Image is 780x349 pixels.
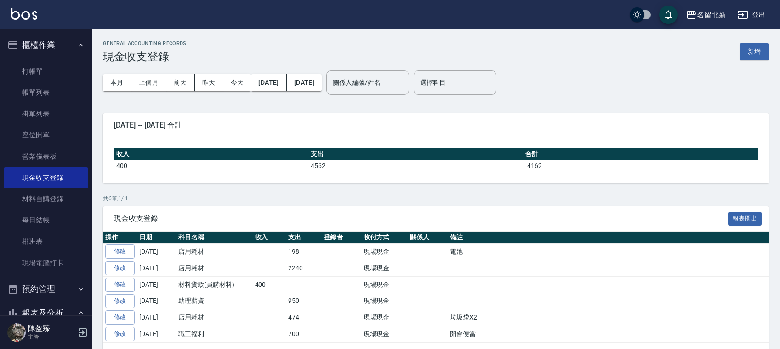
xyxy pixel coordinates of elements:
img: Logo [11,8,37,20]
th: 支出 [308,148,523,160]
a: 營業儀表板 [4,146,88,167]
a: 材料自購登錄 [4,188,88,209]
td: 助理薪資 [176,293,253,309]
p: 主管 [28,333,75,341]
a: 新增 [740,47,769,56]
button: 前天 [166,74,195,91]
button: 報表及分析 [4,301,88,325]
a: 報表匯出 [728,214,762,222]
h5: 陳盈臻 [28,324,75,333]
a: 修改 [105,294,135,308]
td: 現場現金 [361,244,408,260]
h2: GENERAL ACCOUNTING RECORDS [103,41,187,47]
td: 店用耗材 [176,244,253,260]
td: 材料貨款(員購材料) [176,276,253,293]
button: 預約管理 [4,277,88,301]
td: 700 [286,326,321,343]
a: 修改 [105,310,135,325]
button: 上個月 [131,74,166,91]
td: 950 [286,293,321,309]
td: 現場現金 [361,260,408,277]
a: 修改 [105,261,135,275]
th: 備註 [448,232,769,244]
td: [DATE] [137,276,176,293]
td: 474 [286,309,321,326]
button: save [659,6,678,24]
td: 職工福利 [176,326,253,343]
a: 掛單列表 [4,103,88,124]
div: 名留北新 [697,9,726,21]
button: 報表匯出 [728,212,762,226]
button: 名留北新 [682,6,730,24]
th: 科目名稱 [176,232,253,244]
a: 排班表 [4,231,88,252]
span: [DATE] ~ [DATE] 合計 [114,121,758,130]
th: 收付方式 [361,232,408,244]
button: 新增 [740,43,769,60]
a: 帳單列表 [4,82,88,103]
button: 登出 [734,6,769,23]
img: Person [7,323,26,342]
th: 收入 [114,148,308,160]
td: 400 [253,276,286,293]
a: 修改 [105,244,135,259]
h3: 現金收支登錄 [103,50,187,63]
th: 支出 [286,232,321,244]
th: 關係人 [408,232,448,244]
th: 收入 [253,232,286,244]
td: 店用耗材 [176,309,253,326]
td: [DATE] [137,293,176,309]
td: 400 [114,160,308,172]
td: [DATE] [137,260,176,277]
th: 登錄者 [321,232,361,244]
button: 櫃檯作業 [4,33,88,57]
td: 開會便當 [448,326,769,343]
td: 店用耗材 [176,260,253,277]
button: 本月 [103,74,131,91]
a: 打帳單 [4,61,88,82]
button: [DATE] [251,74,286,91]
td: 電池 [448,244,769,260]
td: 2240 [286,260,321,277]
td: 現場現金 [361,276,408,293]
td: 現場現金 [361,309,408,326]
button: 今天 [223,74,251,91]
a: 現金收支登錄 [4,167,88,188]
button: [DATE] [287,74,322,91]
td: [DATE] [137,244,176,260]
button: 昨天 [195,74,223,91]
td: 198 [286,244,321,260]
span: 現金收支登錄 [114,214,728,223]
p: 共 6 筆, 1 / 1 [103,194,769,203]
th: 操作 [103,232,137,244]
td: -4162 [523,160,758,172]
a: 修改 [105,327,135,341]
a: 修改 [105,278,135,292]
a: 座位開單 [4,124,88,145]
td: [DATE] [137,326,176,343]
a: 每日結帳 [4,209,88,231]
a: 現場電腦打卡 [4,252,88,273]
td: 現場現金 [361,326,408,343]
td: 4562 [308,160,523,172]
th: 日期 [137,232,176,244]
td: [DATE] [137,309,176,326]
td: 現場現金 [361,293,408,309]
th: 合計 [523,148,758,160]
td: 垃圾袋X2 [448,309,769,326]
